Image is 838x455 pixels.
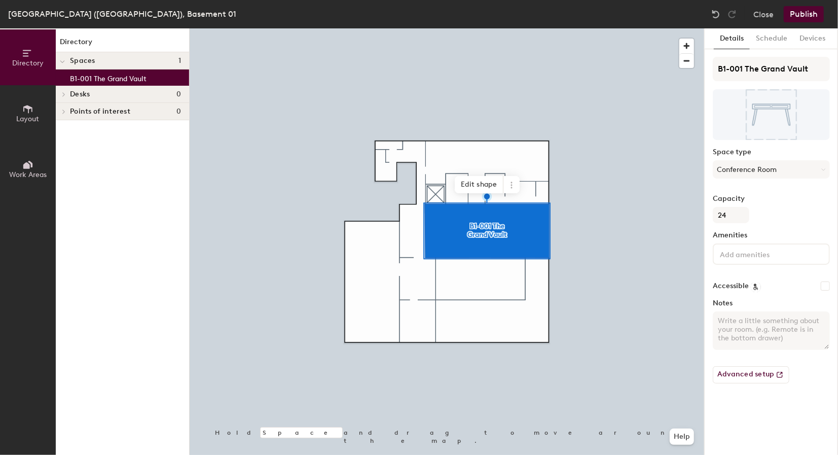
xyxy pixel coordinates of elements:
[56,37,189,52] h1: Directory
[753,6,774,22] button: Close
[70,108,130,116] span: Points of interest
[70,90,90,98] span: Desks
[713,282,749,290] label: Accessible
[176,108,181,116] span: 0
[176,90,181,98] span: 0
[713,231,830,239] label: Amenities
[793,28,831,49] button: Devices
[713,299,830,307] label: Notes
[670,429,694,445] button: Help
[750,28,793,49] button: Schedule
[713,160,830,179] button: Conference Room
[9,170,47,179] span: Work Areas
[727,9,737,19] img: Redo
[713,195,830,203] label: Capacity
[713,366,789,383] button: Advanced setup
[713,148,830,156] label: Space type
[70,57,95,65] span: Spaces
[711,9,721,19] img: Undo
[178,57,181,65] span: 1
[714,28,750,49] button: Details
[718,248,809,260] input: Add amenities
[784,6,824,22] button: Publish
[8,8,236,20] div: [GEOGRAPHIC_DATA] ([GEOGRAPHIC_DATA]), Basement 01
[713,89,830,140] img: The space named B1-001 The Grand Vault
[455,176,503,193] span: Edit shape
[12,59,44,67] span: Directory
[70,72,147,83] p: B1-001 The Grand Vault
[17,115,40,123] span: Layout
